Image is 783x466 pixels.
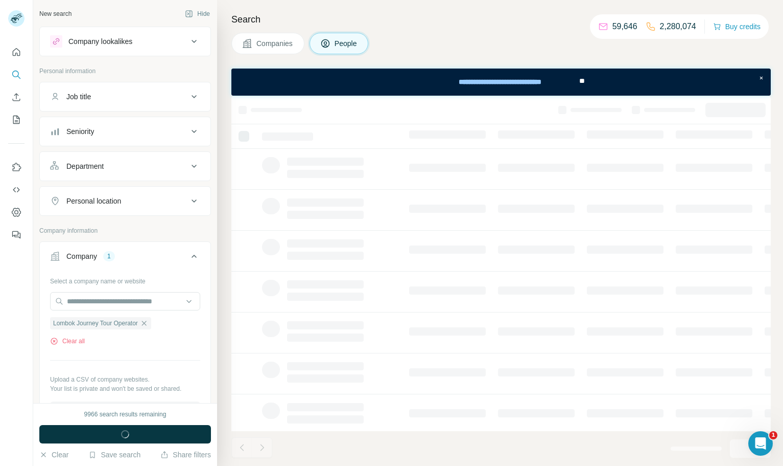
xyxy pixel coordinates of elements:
[50,375,200,384] p: Upload a CSV of company websites.
[39,9,72,18] div: New search
[39,66,211,76] p: Personal information
[40,29,210,54] button: Company lookalikes
[50,273,200,286] div: Select a company name or website
[612,20,637,33] p: 59,646
[88,450,140,460] button: Save search
[713,19,761,34] button: Buy credits
[8,43,25,61] button: Quick start
[40,119,210,144] button: Seniority
[8,203,25,221] button: Dashboard
[8,158,25,176] button: Use Surfe on LinkedIn
[160,450,211,460] button: Share filters
[68,36,132,47] div: Company lookalikes
[748,431,773,456] iframe: Intercom live chat
[231,12,771,27] h4: Search
[178,6,217,21] button: Hide
[39,450,68,460] button: Clear
[231,69,771,96] iframe: Banner
[8,88,25,106] button: Enrich CSV
[8,226,25,244] button: Feedback
[8,110,25,129] button: My lists
[66,161,104,171] div: Department
[66,92,91,102] div: Job title
[335,38,358,49] span: People
[84,410,167,419] div: 9966 search results remaining
[40,189,210,213] button: Personal location
[103,252,115,261] div: 1
[50,384,200,393] p: Your list is private and won't be saved or shared.
[8,181,25,199] button: Use Surfe API
[8,65,25,84] button: Search
[256,38,294,49] span: Companies
[40,154,210,179] button: Department
[66,196,121,206] div: Personal location
[66,251,97,261] div: Company
[769,431,777,439] span: 1
[50,402,200,420] button: Upload a list of companies
[66,126,94,137] div: Seniority
[50,337,85,346] button: Clear all
[660,20,696,33] p: 2,280,074
[53,319,138,328] span: Lombok Journey Tour Operator
[40,244,210,273] button: Company1
[40,84,210,109] button: Job title
[39,226,211,235] p: Company information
